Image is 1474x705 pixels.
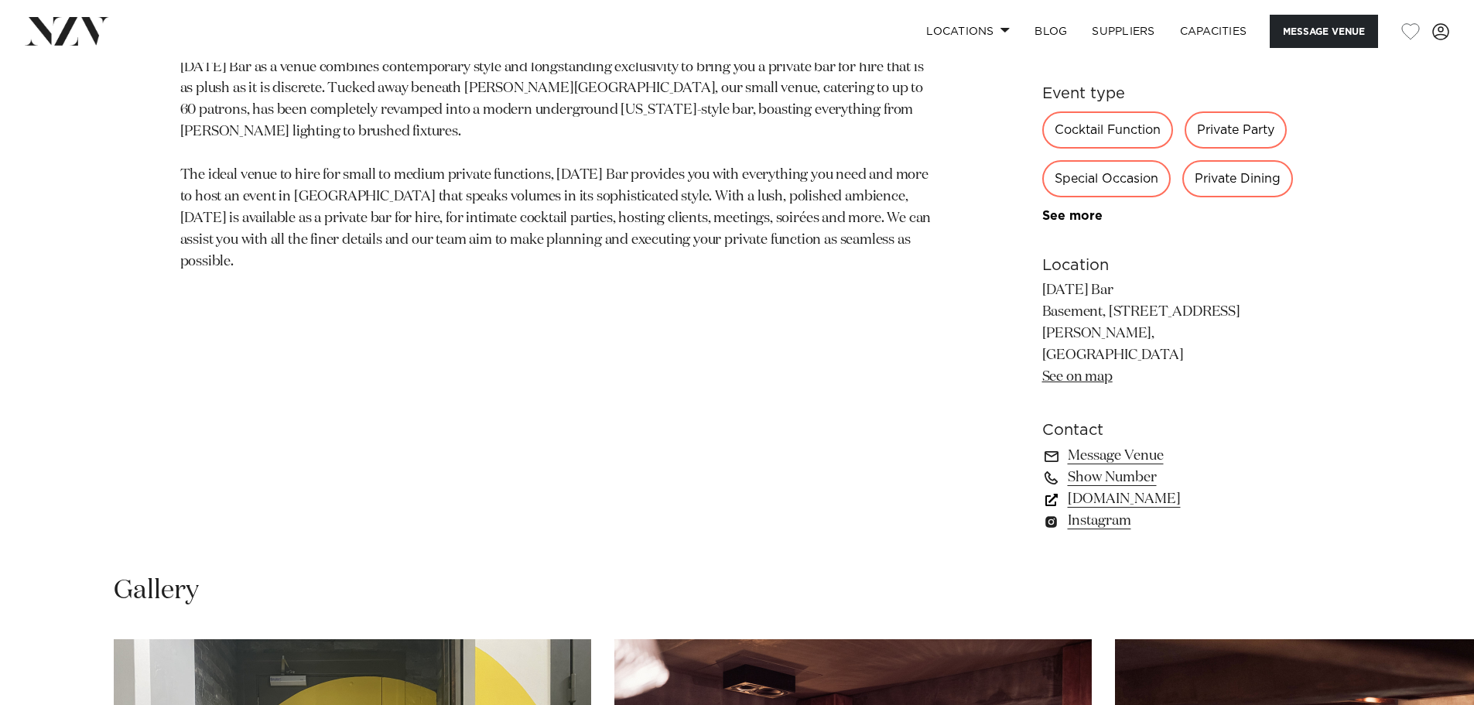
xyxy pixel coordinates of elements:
p: [DATE] Bar Basement, [STREET_ADDRESS][PERSON_NAME], [GEOGRAPHIC_DATA] [1042,280,1294,388]
a: Capacities [1168,15,1260,48]
a: Locations [914,15,1022,48]
a: SUPPLIERS [1079,15,1167,48]
a: Instagram [1042,510,1294,532]
img: nzv-logo.png [25,17,109,45]
div: Private Party [1185,111,1287,149]
div: Cocktail Function [1042,111,1173,149]
div: Special Occasion [1042,160,1171,197]
a: Show Number [1042,467,1294,488]
a: See on map [1042,370,1113,384]
h6: Event type [1042,82,1294,105]
a: Message Venue [1042,445,1294,467]
h2: Gallery [114,573,199,608]
a: [DOMAIN_NAME] [1042,488,1294,510]
button: Message Venue [1270,15,1378,48]
h6: Contact [1042,419,1294,442]
div: Private Dining [1182,160,1293,197]
a: BLOG [1022,15,1079,48]
h6: Location [1042,254,1294,277]
p: [DATE] Bar as a venue combines contemporary style and longstanding exclusivity to bring you a pri... [180,57,932,273]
